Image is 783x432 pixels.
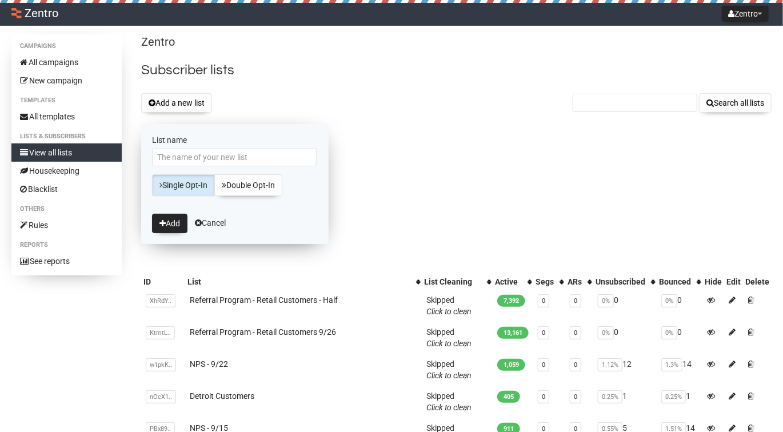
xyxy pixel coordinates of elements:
[568,276,582,287] div: ARs
[426,307,472,316] a: Click to clean
[565,274,593,290] th: ARs: No sort applied, activate to apply an ascending sort
[190,359,228,369] a: NPS - 9/22
[141,93,212,113] button: Add a new list
[152,174,215,196] a: Single Opt-In
[574,393,577,401] a: 0
[152,135,318,145] label: List name
[493,274,533,290] th: Active: No sort applied, activate to apply an ascending sort
[726,276,741,287] div: Edit
[542,329,545,337] a: 0
[705,276,722,287] div: Hide
[598,390,622,403] span: 0.25%
[11,252,122,270] a: See reports
[146,358,176,371] span: w1pkK..
[659,276,691,287] div: Bounced
[141,34,772,50] p: Zentro
[593,354,657,386] td: 12
[598,294,614,307] span: 0%
[497,359,525,371] span: 1,059
[190,295,338,305] a: Referral Program - Retail Customers - Half
[187,276,410,287] div: List
[146,326,175,339] span: KtmtL..
[426,327,472,348] span: Skipped
[661,390,686,403] span: 0.25%
[426,371,472,380] a: Click to clean
[657,274,702,290] th: Bounced: No sort applied, activate to apply an ascending sort
[11,162,122,180] a: Housekeeping
[593,322,657,354] td: 0
[542,393,545,401] a: 0
[542,297,545,305] a: 0
[574,361,577,369] a: 0
[11,8,22,18] img: 1.png
[11,39,122,53] li: Campaigns
[743,274,772,290] th: Delete: No sort applied, sorting is disabled
[11,130,122,143] li: Lists & subscribers
[141,60,772,81] h2: Subscriber lists
[190,327,336,337] a: Referral Program - Retail Customers 9/26
[593,290,657,322] td: 0
[11,71,122,90] a: New campaign
[11,143,122,162] a: View all lists
[495,276,522,287] div: Active
[574,297,577,305] a: 0
[536,276,554,287] div: Segs
[11,180,122,198] a: Blacklist
[657,322,702,354] td: 0
[190,391,254,401] a: Detroit Customers
[497,295,525,307] span: 7,392
[533,274,565,290] th: Segs: No sort applied, activate to apply an ascending sort
[426,403,472,412] a: Click to clean
[426,295,472,316] span: Skipped
[214,174,282,196] a: Double Opt-In
[702,274,724,290] th: Hide: No sort applied, sorting is disabled
[497,391,520,403] span: 405
[11,53,122,71] a: All campaigns
[426,391,472,412] span: Skipped
[661,326,677,339] span: 0%
[11,216,122,234] a: Rules
[11,94,122,107] li: Templates
[745,276,769,287] div: Delete
[661,294,677,307] span: 0%
[657,290,702,322] td: 0
[424,276,481,287] div: List Cleaning
[661,358,682,371] span: 1.3%
[195,218,226,227] a: Cancel
[141,274,185,290] th: ID: No sort applied, sorting is disabled
[598,358,622,371] span: 1.12%
[657,354,702,386] td: 14
[542,361,545,369] a: 0
[574,329,577,337] a: 0
[426,339,472,348] a: Click to clean
[699,93,772,113] button: Search all lists
[598,326,614,339] span: 0%
[146,294,175,307] span: XhRdY..
[593,274,657,290] th: Unsubscribed: No sort applied, activate to apply an ascending sort
[11,107,122,126] a: All templates
[185,274,422,290] th: List: No sort applied, activate to apply an ascending sort
[657,386,702,418] td: 1
[497,327,529,339] span: 13,161
[724,274,743,290] th: Edit: No sort applied, sorting is disabled
[146,390,176,403] span: nOcX1..
[11,202,122,216] li: Others
[152,214,187,233] button: Add
[426,359,472,380] span: Skipped
[11,238,122,252] li: Reports
[422,274,493,290] th: List Cleaning: No sort applied, activate to apply an ascending sort
[593,386,657,418] td: 1
[143,276,183,287] div: ID
[722,6,769,22] button: Zentro
[152,148,317,166] input: The name of your new list
[596,276,645,287] div: Unsubscribed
